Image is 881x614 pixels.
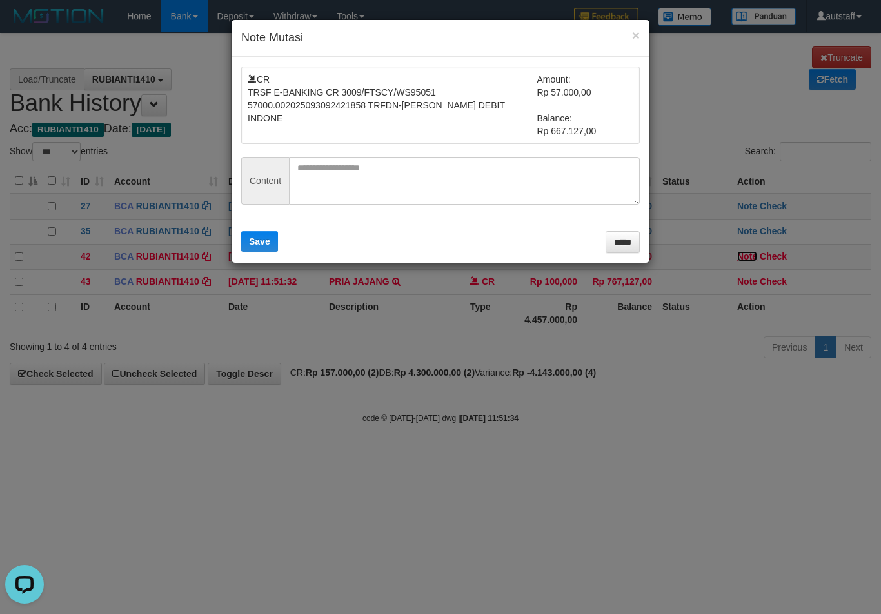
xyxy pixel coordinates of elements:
button: Save [241,231,278,252]
h4: Note Mutasi [241,30,640,46]
span: Content [241,157,289,205]
span: Save [249,236,270,247]
button: Open LiveChat chat widget [5,5,44,44]
button: × [632,28,640,42]
td: CR TRSF E-BANKING CR 3009/FTSCY/WS95051 57000.002025093092421858 TRFDN-[PERSON_NAME] DEBIT INDONE [248,73,537,138]
td: Amount: Rp 57.000,00 Balance: Rp 667.127,00 [537,73,634,138]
